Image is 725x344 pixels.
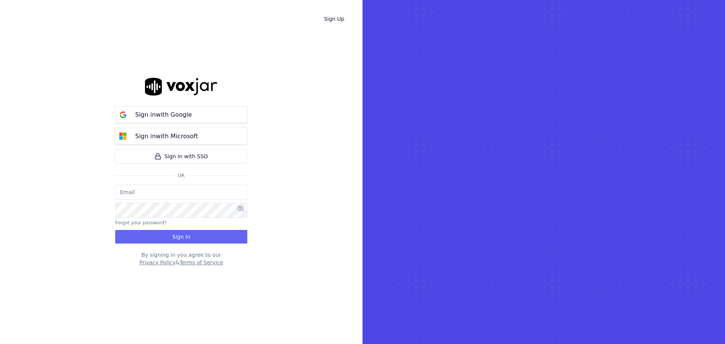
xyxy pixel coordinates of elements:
button: Sign inwith Microsoft [115,128,247,145]
p: Sign in with Google [135,110,192,119]
a: Sign Up [318,12,350,26]
button: Privacy Policy [139,259,175,266]
div: By signing in you agree to our & [115,251,247,266]
button: Sign In [115,230,247,244]
input: Email [115,185,247,200]
button: Sign inwith Google [115,106,247,123]
span: Or [175,173,188,179]
img: logo [145,78,217,96]
a: Sign in with SSO [115,149,247,164]
img: microsoft Sign in button [116,129,131,144]
p: Sign in with Microsoft [135,132,198,141]
button: Forgot your password? [115,220,167,226]
button: Terms of Service [179,259,223,266]
img: google Sign in button [116,107,131,122]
